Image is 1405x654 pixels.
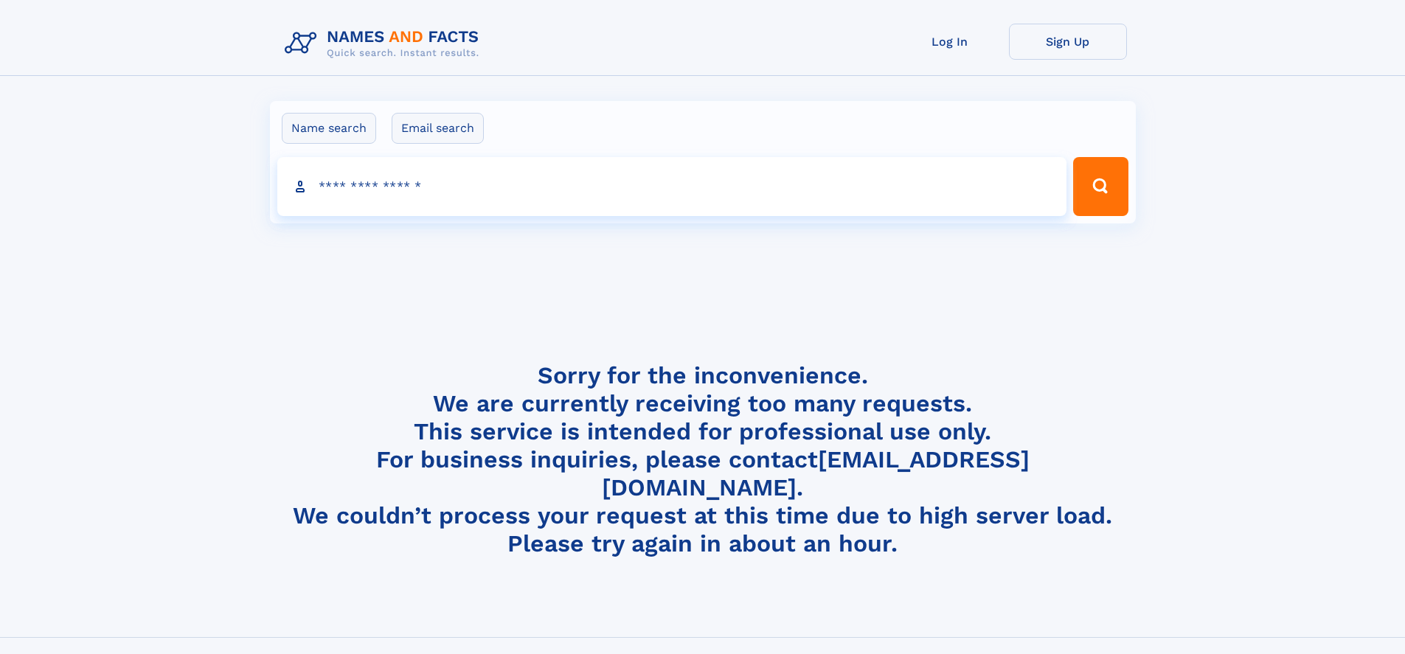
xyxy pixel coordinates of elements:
[1073,157,1128,216] button: Search Button
[279,24,491,63] img: Logo Names and Facts
[279,361,1127,558] h4: Sorry for the inconvenience. We are currently receiving too many requests. This service is intend...
[1009,24,1127,60] a: Sign Up
[392,113,484,144] label: Email search
[282,113,376,144] label: Name search
[891,24,1009,60] a: Log In
[277,157,1067,216] input: search input
[602,445,1030,501] a: [EMAIL_ADDRESS][DOMAIN_NAME]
